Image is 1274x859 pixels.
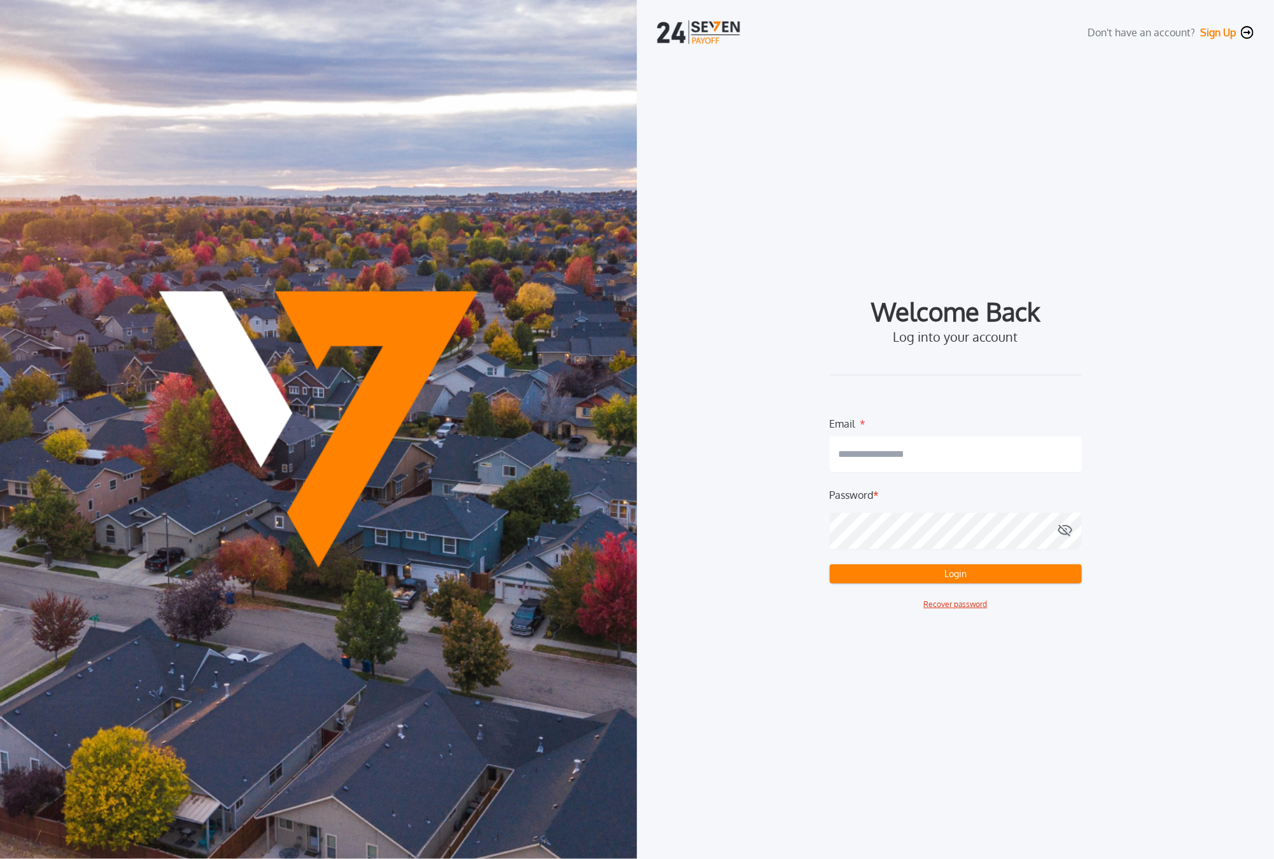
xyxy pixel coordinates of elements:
[1241,26,1254,39] img: navigation-icon
[924,599,988,610] button: Recover password
[1200,26,1236,39] button: Sign Up
[830,416,855,426] label: Email
[1088,25,1195,40] label: Don't have an account?
[830,513,1082,549] input: Password*
[1058,513,1073,549] button: Password*
[830,487,874,503] label: Password
[159,291,478,567] img: Payoff
[657,20,743,44] img: logo
[893,329,1018,344] label: Log into your account
[830,564,1082,583] button: Login
[871,301,1040,321] label: Welcome Back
